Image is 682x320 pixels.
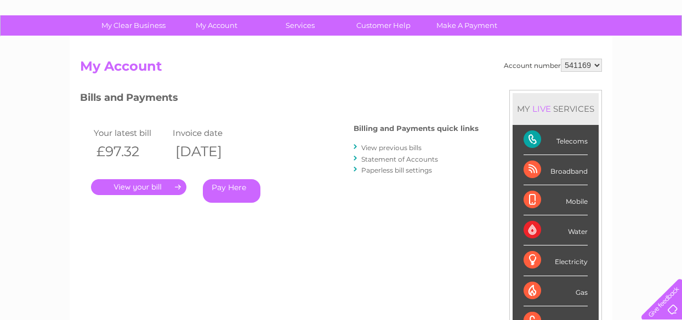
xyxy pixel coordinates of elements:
[361,166,432,174] a: Paperless bill settings
[80,90,479,109] h3: Bills and Payments
[170,125,249,140] td: Invoice date
[524,215,588,245] div: Water
[524,245,588,276] div: Electricity
[361,155,438,163] a: Statement of Accounts
[255,15,345,36] a: Services
[203,179,260,203] a: Pay Here
[524,155,588,185] div: Broadband
[530,104,553,114] div: LIVE
[504,59,602,72] div: Account number
[172,15,262,36] a: My Account
[83,6,601,53] div: Clear Business is a trading name of Verastar Limited (registered in [GEOGRAPHIC_DATA] No. 3667643...
[338,15,429,36] a: Customer Help
[422,15,512,36] a: Make A Payment
[24,28,80,62] img: logo.png
[516,47,541,55] a: Energy
[91,125,170,140] td: Your latest bill
[354,124,479,133] h4: Billing and Payments quick links
[489,47,510,55] a: Water
[475,5,551,19] a: 0333 014 3131
[609,47,636,55] a: Contact
[547,47,580,55] a: Telecoms
[524,276,588,306] div: Gas
[524,185,588,215] div: Mobile
[646,47,672,55] a: Log out
[170,140,249,163] th: [DATE]
[91,179,186,195] a: .
[587,47,603,55] a: Blog
[91,140,170,163] th: £97.32
[361,144,422,152] a: View previous bills
[513,93,599,124] div: MY SERVICES
[88,15,179,36] a: My Clear Business
[524,125,588,155] div: Telecoms
[80,59,602,79] h2: My Account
